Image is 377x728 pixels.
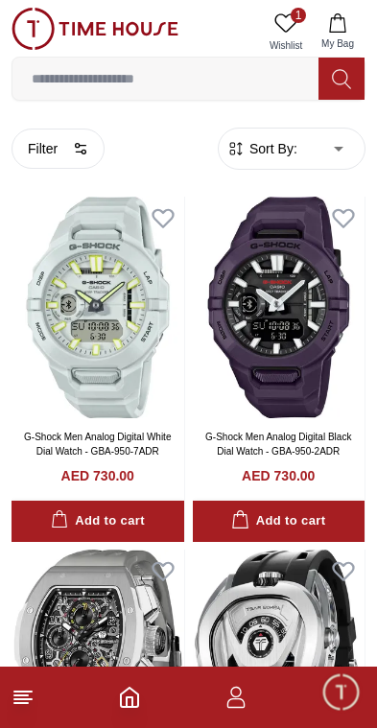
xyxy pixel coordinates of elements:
[262,38,310,53] span: Wishlist
[205,432,351,457] a: G-Shock Men Analog Digital Black Dial Watch - GBA-950-2ADR
[193,501,365,542] button: Add to cart
[246,139,297,158] span: Sort By:
[226,139,297,158] button: Sort By:
[118,686,141,709] a: Home
[291,8,306,23] span: 1
[314,36,362,51] span: My Bag
[12,501,184,542] button: Add to cart
[12,129,105,169] button: Filter
[12,8,178,50] img: ...
[310,8,365,57] button: My Bag
[61,466,134,485] h4: AED 730.00
[320,671,363,714] div: Chat Widget
[24,432,171,457] a: G-Shock Men Analog Digital White Dial Watch - GBA-950-7ADR
[242,466,315,485] h4: AED 730.00
[231,510,325,532] div: Add to cart
[262,8,310,57] a: 1Wishlist
[193,197,365,418] img: G-Shock Men Analog Digital Black Dial Watch - GBA-950-2ADR
[12,197,184,418] img: G-Shock Men Analog Digital White Dial Watch - GBA-950-7ADR
[51,510,145,532] div: Add to cart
